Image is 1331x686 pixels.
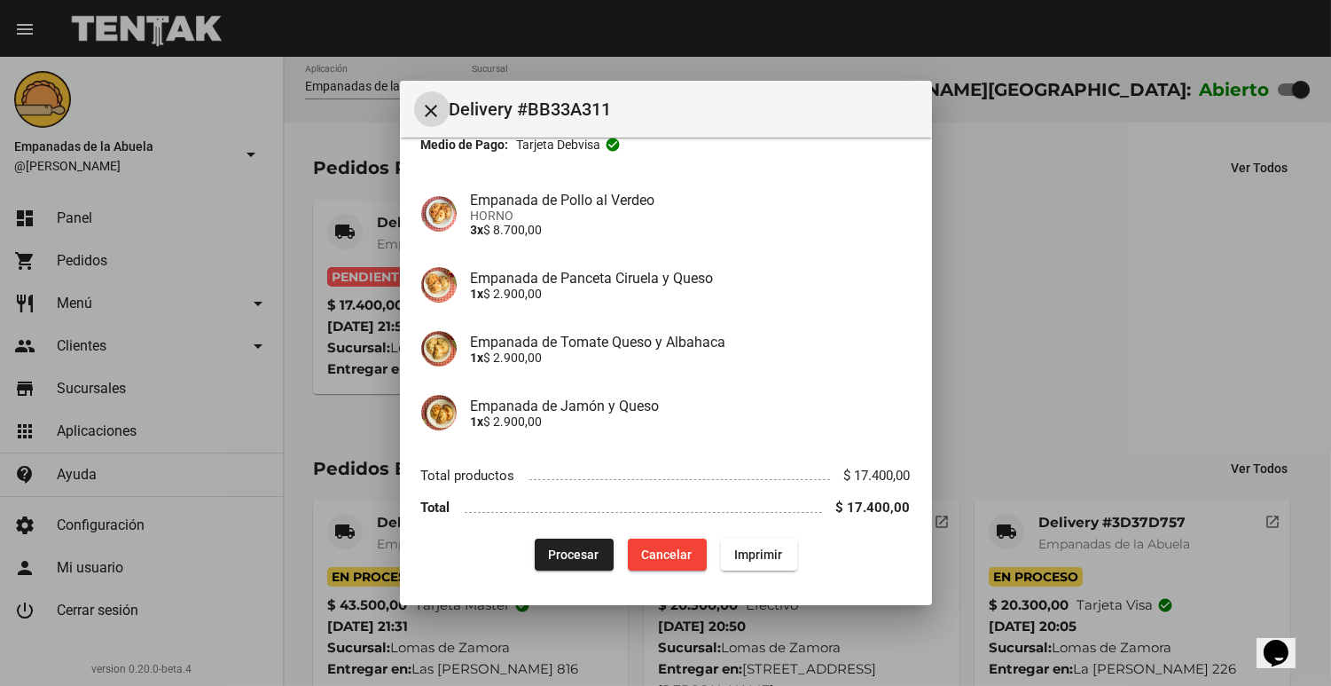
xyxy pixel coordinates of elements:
b: 1x [471,414,484,429]
img: b535b57a-eb23-4682-a080-b8c53aa6123f.jpg [421,196,457,232]
li: Total productos $ 17.400,00 [421,459,911,492]
span: Imprimir [735,548,783,562]
b: 1x [471,351,484,365]
b: 3x [471,223,484,237]
mat-icon: Cerrar [421,100,442,122]
span: HORNO [471,209,911,223]
img: 72c15bfb-ac41-4ae4-a4f2-82349035ab42.jpg [421,395,457,430]
b: 1x [471,287,484,301]
iframe: chat widget [1257,615,1313,668]
p: $ 8.700,00 [471,223,911,237]
li: Total $ 17.400,00 [421,492,911,524]
button: Cerrar [414,91,450,127]
p: $ 2.900,00 [471,287,911,301]
button: Imprimir [721,539,797,571]
h4: Empanada de Tomate Queso y Albahaca [471,334,911,351]
button: Cancelar [628,539,707,571]
span: Cancelar [642,548,693,562]
h4: Empanada de Jamón y Queso [471,398,911,414]
span: Tarjeta debvisa [516,136,600,154]
h4: Empanada de Pollo al Verdeo [471,192,911,209]
mat-icon: check_circle [605,137,621,153]
strong: Medio de Pago: [421,136,509,154]
p: $ 2.900,00 [471,414,911,429]
button: Procesar [535,539,614,571]
img: b2392df3-fa09-40df-9618-7e8db6da82b5.jpg [421,331,457,367]
p: $ 2.900,00 [471,351,911,365]
img: a07d0382-12a7-4aaa-a9a8-9d363701184e.jpg [421,267,457,303]
span: Delivery #BB33A311 [450,95,918,123]
span: Procesar [549,548,599,562]
h4: Empanada de Panceta Ciruela y Queso [471,270,911,287]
